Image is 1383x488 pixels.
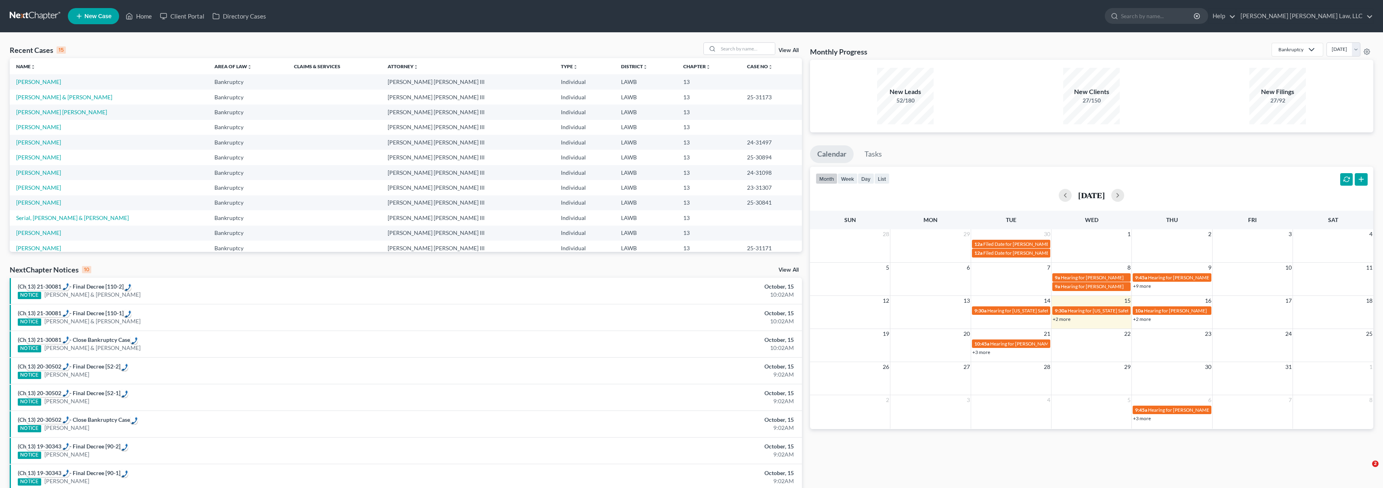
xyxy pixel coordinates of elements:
a: Serial, [PERSON_NAME] & [PERSON_NAME] [16,214,129,221]
span: 21 [1043,329,1051,339]
a: Tasks [857,145,889,163]
td: [PERSON_NAME] [PERSON_NAME] III [381,165,554,180]
td: [PERSON_NAME] [PERSON_NAME] III [381,241,554,256]
div: New Leads [877,87,934,96]
td: [PERSON_NAME] [PERSON_NAME] III [381,135,554,150]
img: hfpfyWBK5wQHBAGPgDf9c6qAYOxxMAAAAASUVORK5CYII= [122,390,128,398]
td: Bankruptcy [208,150,288,165]
i: unfold_more [768,65,773,69]
a: +9 more [1133,283,1151,289]
span: 6 [1207,395,1212,405]
div: Call: 13) 21-30081 [26,336,69,344]
div: October, 15 [540,362,793,371]
td: Individual [554,120,614,135]
img: hfpfyWBK5wQHBAGPgDf9c6qAYOxxMAAAAASUVORK5CYII= [125,284,131,291]
button: day [858,173,874,184]
i: unfold_more [31,65,36,69]
div: NOTICE [18,425,41,432]
span: 22 [1123,329,1131,339]
span: 2 [1372,461,1379,467]
td: LAWB [615,74,677,89]
a: Typeunfold_more [561,63,578,69]
span: Hearing for [US_STATE] Safety Association of Timbermen - Self I [987,308,1120,314]
td: [PERSON_NAME] [PERSON_NAME] III [381,210,554,225]
span: 9:30a [974,308,986,314]
button: week [837,173,858,184]
div: Call: 13) 21-30081 [26,283,69,291]
span: 4 [1046,395,1051,405]
span: 30 [1043,229,1051,239]
td: Bankruptcy [208,120,288,135]
td: LAWB [615,241,677,256]
td: [PERSON_NAME] [PERSON_NAME] III [381,226,554,241]
td: 25-30894 [741,150,802,165]
a: Calendar [810,145,854,163]
span: 14 [1043,296,1051,306]
a: Nameunfold_more [16,63,36,69]
td: 13 [677,226,741,241]
img: hfpfyWBK5wQHBAGPgDf9c6qAYOxxMAAAAASUVORK5CYII= [63,363,69,370]
span: 9a [1055,283,1060,289]
iframe: Intercom live chat [1356,461,1375,480]
td: Individual [554,195,614,210]
img: hfpfyWBK5wQHBAGPgDf9c6qAYOxxMAAAAASUVORK5CYII= [63,310,69,317]
td: 25-31173 [741,90,802,105]
a: [PERSON_NAME] [44,371,89,379]
span: 26 [882,362,890,372]
td: Individual [554,74,614,89]
td: LAWB [615,150,677,165]
td: [PERSON_NAME] [PERSON_NAME] III [381,105,554,119]
div: NOTICE [18,345,41,352]
td: Individual [554,150,614,165]
div: October, 15 [540,283,793,291]
span: 12 [882,296,890,306]
img: hfpfyWBK5wQHBAGPgDf9c6qAYOxxMAAAAASUVORK5CYII= [125,310,131,318]
input: Search by name... [1121,8,1195,23]
span: Hearing for [PERSON_NAME] [1148,274,1211,281]
span: Hearing for [PERSON_NAME] [1148,407,1211,413]
img: hfpfyWBK5wQHBAGPgDf9c6qAYOxxMAAAAASUVORK5CYII= [122,364,128,371]
a: [PERSON_NAME] [16,245,61,251]
td: Bankruptcy [208,74,288,89]
span: 10:45a [974,341,989,347]
td: LAWB [615,90,677,105]
span: 4 [1368,229,1373,239]
span: 24 [1284,329,1293,339]
td: LAWB [615,195,677,210]
div: 10:02AM [540,291,793,299]
td: 13 [677,210,741,225]
div: 10 [82,266,91,273]
a: View All [779,267,799,273]
span: 5 [885,263,890,272]
span: 31 [1284,362,1293,372]
div: NOTICE [18,372,41,379]
div: Call: 13) 20-30502 [26,416,69,424]
span: Fri [1248,216,1257,223]
img: hfpfyWBK5wQHBAGPgDf9c6qAYOxxMAAAAASUVORK5CYII= [63,416,69,423]
td: Bankruptcy [208,210,288,225]
a: (Ch13) 21-30081- Final Decree [110-1] [18,310,124,316]
span: 9a [1055,274,1060,281]
td: 25-31171 [741,241,802,256]
img: hfpfyWBK5wQHBAGPgDf9c6qAYOxxMAAAAASUVORK5CYII= [131,417,138,424]
div: 9:02AM [540,424,793,432]
span: 9:45a [1135,274,1147,281]
a: (Ch13) 19-30343- Final Decree [90-2] [18,443,120,450]
span: Hearing for [US_STATE] Safety Association of Timbermen - Self I [1068,308,1200,314]
td: [PERSON_NAME] [PERSON_NAME] III [381,120,554,135]
a: [PERSON_NAME] [44,477,89,485]
td: LAWB [615,226,677,241]
a: [PERSON_NAME] & [PERSON_NAME] [44,317,141,325]
div: Call: 13) 20-30502 [120,389,128,397]
a: [PERSON_NAME] [16,184,61,191]
img: hfpfyWBK5wQHBAGPgDf9c6qAYOxxMAAAAASUVORK5CYII= [122,470,128,478]
td: 25-30841 [741,195,802,210]
a: View All [779,48,799,53]
span: Mon [923,216,938,223]
td: 24-31098 [741,165,802,180]
span: 1 [1127,229,1131,239]
button: month [816,173,837,184]
input: Search by name... [718,43,775,54]
div: New Clients [1063,87,1120,96]
img: hfpfyWBK5wQHBAGPgDf9c6qAYOxxMAAAAASUVORK5CYII= [63,390,69,397]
